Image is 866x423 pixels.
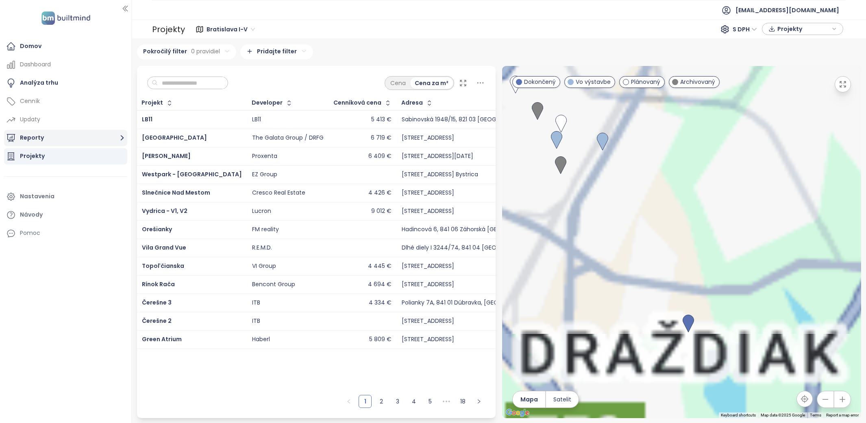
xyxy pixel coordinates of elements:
li: 4 [407,395,420,408]
div: R.E.M.D. [252,244,272,252]
div: Cena za m² [410,77,453,89]
span: [GEOGRAPHIC_DATA] [142,134,207,142]
div: 6 409 € [368,153,392,160]
li: 3 [391,395,404,408]
span: [EMAIL_ADDRESS][DOMAIN_NAME] [735,0,839,20]
div: [STREET_ADDRESS] Bystrica [402,171,478,178]
div: Pomoc [4,225,127,241]
div: Updaty [20,114,40,125]
li: Nasledujúcich 5 strán [440,395,453,408]
span: Bratislava I-V [207,23,255,35]
div: 5 413 € [371,116,392,123]
div: Lucron [252,208,271,215]
div: [STREET_ADDRESS] [402,189,454,197]
div: Analýza trhu [20,78,58,88]
span: Projekty [777,23,830,35]
span: Archivovaný [680,77,715,86]
span: Rínok Rača [142,280,175,288]
div: 9 012 € [371,208,392,215]
a: Domov [4,38,127,55]
div: [STREET_ADDRESS] [402,263,454,270]
a: LB11 [142,115,152,123]
div: 5 809 € [369,336,392,343]
a: Analýza trhu [4,75,127,91]
div: [STREET_ADDRESS] [402,318,454,325]
div: Adresa [401,100,423,105]
button: right [472,395,485,408]
img: logo [39,10,93,26]
a: Slnečnice Nad Mestom [142,188,210,197]
a: Orešianky [142,225,172,233]
a: 3 [392,395,404,408]
div: [STREET_ADDRESS] [402,336,454,343]
a: Westpark - [GEOGRAPHIC_DATA] [142,170,242,178]
div: Domov [20,41,41,51]
a: Projekty [4,148,127,164]
div: 4 426 € [368,189,392,197]
div: [STREET_ADDRESS] [402,281,454,288]
li: 1 [359,395,372,408]
span: ••• [440,395,453,408]
div: ITB [252,318,260,325]
a: [PERSON_NAME] [142,152,191,160]
a: 2 [375,395,387,408]
span: S DPH [733,23,757,35]
div: The Galata Group / DRFG [252,134,324,142]
div: Hadincová 6, 841 06 Záhorská [GEOGRAPHIC_DATA], [GEOGRAPHIC_DATA] [402,226,609,233]
a: Cenník [4,93,127,110]
span: Vila Grand Vue [142,243,186,252]
div: Projekty [20,151,45,161]
a: 18 [457,395,469,408]
div: LB11 [252,116,261,123]
div: Developer [252,100,283,105]
div: Pokročilý filter [137,44,236,59]
a: 5 [424,395,436,408]
a: Terms (opens in new tab) [810,413,821,417]
span: Čerešne 2 [142,317,172,325]
a: Report a map error [826,413,859,417]
span: right [477,399,481,404]
button: Satelit [546,391,579,408]
li: Predchádzajúca strana [342,395,355,408]
div: Pridajte filter [240,44,313,59]
span: left [346,399,351,404]
div: [STREET_ADDRESS] [402,208,454,215]
span: Čerešne 3 [142,298,172,307]
div: Cenníková cena [333,100,381,105]
a: Dashboard [4,57,127,73]
div: Dlhé diely I 3244/74, 841 04 [GEOGRAPHIC_DATA], [GEOGRAPHIC_DATA] [402,244,604,252]
div: 4 334 € [369,299,392,307]
div: ITB [252,299,260,307]
button: left [342,395,355,408]
a: Nastavenia [4,188,127,205]
img: Google [504,408,531,418]
div: Nastavenia [20,191,54,202]
div: Návody [20,210,43,220]
span: Vo výstavbe [576,77,611,86]
div: 4 445 € [368,263,392,270]
div: Cena [386,77,410,89]
div: EZ Group [252,171,277,178]
button: Keyboard shortcuts [721,412,756,418]
div: 6 719 € [371,134,392,142]
div: Sabinovská 1948/15, 821 03 [GEOGRAPHIC_DATA], [GEOGRAPHIC_DATA] [402,116,600,123]
div: Bencont Group [252,281,295,288]
a: Green Atrium [142,335,182,343]
span: Dokončený [524,77,556,86]
div: [STREET_ADDRESS] [402,134,454,142]
div: Pomoc [20,228,40,238]
li: 18 [456,395,469,408]
span: Plánovaný [631,77,660,86]
div: Cresco Real Estate [252,189,305,197]
a: Updaty [4,112,127,128]
div: Haberl [252,336,270,343]
a: Topoľčianska [142,262,184,270]
li: 5 [424,395,437,408]
a: 4 [408,395,420,408]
